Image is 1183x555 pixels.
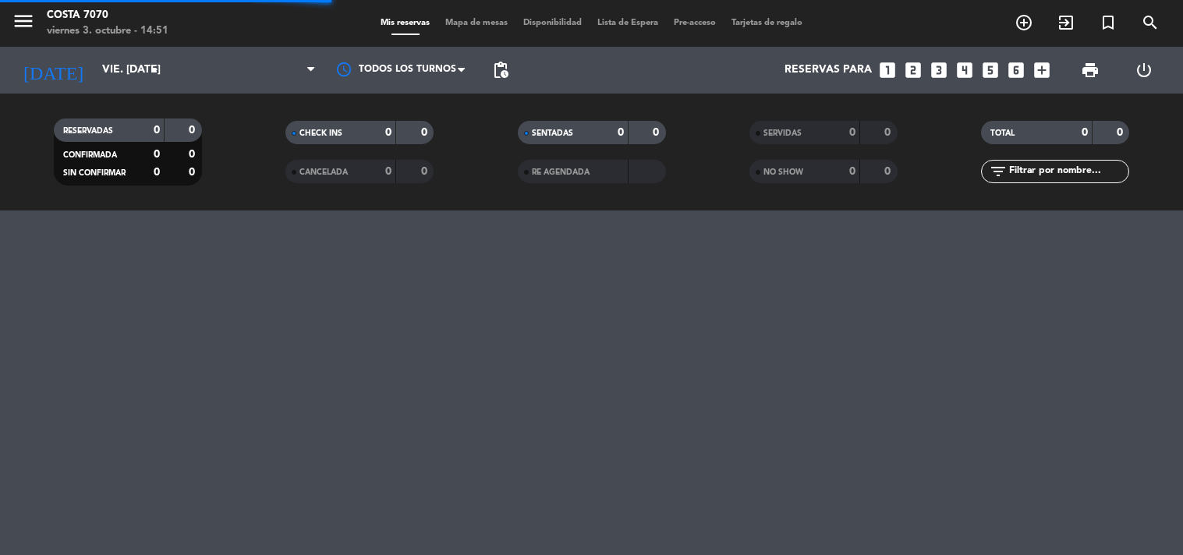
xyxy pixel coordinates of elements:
strong: 0 [849,166,855,177]
button: menu [12,9,35,38]
strong: 0 [385,127,391,138]
strong: 0 [189,167,198,178]
i: arrow_drop_down [145,61,164,80]
span: Mapa de mesas [437,19,515,27]
i: looks_two [903,60,923,80]
i: power_settings_new [1135,61,1153,80]
i: [DATE] [12,53,94,87]
span: RE AGENDADA [532,168,590,176]
i: add_circle_outline [1015,13,1033,32]
strong: 0 [385,166,391,177]
span: CHECK INS [299,129,342,137]
strong: 0 [189,125,198,136]
strong: 0 [1082,127,1088,138]
i: looks_5 [980,60,1001,80]
strong: 0 [884,166,894,177]
strong: 0 [849,127,855,138]
span: Lista de Espera [590,19,666,27]
span: NO SHOW [763,168,803,176]
span: TOTAL [990,129,1015,137]
strong: 0 [618,127,624,138]
i: search [1141,13,1160,32]
strong: 0 [421,166,430,177]
span: SERVIDAS [763,129,802,137]
span: CONFIRMADA [63,151,117,159]
span: Pre-acceso [666,19,724,27]
i: exit_to_app [1057,13,1075,32]
div: LOG OUT [1117,47,1171,94]
strong: 0 [421,127,430,138]
span: SENTADAS [532,129,573,137]
i: menu [12,9,35,33]
i: turned_in_not [1099,13,1117,32]
strong: 0 [189,149,198,160]
strong: 0 [653,127,662,138]
span: RESERVADAS [63,127,113,135]
span: Mis reservas [373,19,437,27]
i: looks_6 [1006,60,1026,80]
i: looks_4 [955,60,975,80]
span: CANCELADA [299,168,348,176]
span: pending_actions [491,61,510,80]
input: Filtrar por nombre... [1008,163,1128,180]
strong: 0 [154,125,160,136]
span: Tarjetas de regalo [724,19,810,27]
strong: 0 [154,167,160,178]
div: Costa 7070 [47,8,168,23]
span: SIN CONFIRMAR [63,169,126,177]
span: Reservas para [785,64,872,76]
i: looks_3 [929,60,949,80]
i: filter_list [989,162,1008,181]
strong: 0 [1117,127,1126,138]
i: looks_one [877,60,898,80]
strong: 0 [884,127,894,138]
i: add_box [1032,60,1052,80]
span: Disponibilidad [515,19,590,27]
div: viernes 3. octubre - 14:51 [47,23,168,39]
strong: 0 [154,149,160,160]
span: print [1081,61,1100,80]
